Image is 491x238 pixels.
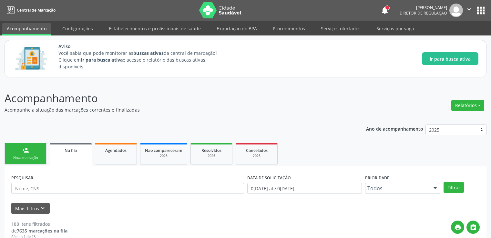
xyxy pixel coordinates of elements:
[422,52,478,65] button: Ir para busca ativa
[212,23,261,34] a: Exportação do BPA
[2,23,51,35] a: Acompanhamento
[17,228,67,234] strong: 7635 marcações na fila
[365,173,389,183] label: Prioridade
[133,50,163,56] strong: buscas ativas
[268,23,310,34] a: Procedimentos
[465,6,473,13] i: 
[466,221,480,234] button: 
[470,224,477,231] i: 
[444,182,464,193] button: Filtrar
[451,221,464,234] button: print
[104,23,205,34] a: Estabelecimentos e profissionais de saúde
[400,5,447,10] div: [PERSON_NAME]
[454,224,461,231] i: print
[58,50,229,70] p: Você sabia que pode monitorar as da central de marcação? Clique em e acesse o relatório das busca...
[58,43,229,50] span: Aviso
[247,173,291,183] label: DATA DE SOLICITAÇÃO
[105,148,127,153] span: Agendados
[247,183,362,194] input: Selecione um intervalo
[367,185,427,192] span: Todos
[366,124,423,133] p: Ano de acompanhamento
[400,10,447,16] span: Diretor de regulação
[11,183,244,194] input: Nome, CNS
[240,154,273,158] div: 2025
[11,173,33,183] label: PESQUISAR
[11,227,67,234] div: de
[145,148,182,153] span: Não compareceram
[39,205,46,212] i: keyboard_arrow_down
[9,155,42,160] div: Nova marcação
[11,203,50,214] button: Mais filtroskeyboard_arrow_down
[246,148,268,153] span: Cancelados
[380,6,389,15] button: notifications
[5,90,342,106] p: Acompanhamento
[65,148,77,153] span: Na fila
[17,7,56,13] span: Central de Marcação
[316,23,365,34] a: Serviços ofertados
[145,154,182,158] div: 2025
[451,100,484,111] button: Relatórios
[195,154,228,158] div: 2025
[475,5,486,16] button: apps
[463,4,475,17] button: 
[372,23,419,34] a: Serviços por vaga
[5,5,56,15] a: Central de Marcação
[58,23,97,34] a: Configurações
[449,4,463,17] img: img
[13,44,49,73] img: Imagem de CalloutCard
[11,221,67,227] div: 188 itens filtrados
[201,148,221,153] span: Resolvidos
[81,57,123,63] strong: Ir para busca ativa
[5,106,342,113] p: Acompanhe a situação das marcações correntes e finalizadas
[22,147,29,154] div: person_add
[430,55,471,62] span: Ir para busca ativa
